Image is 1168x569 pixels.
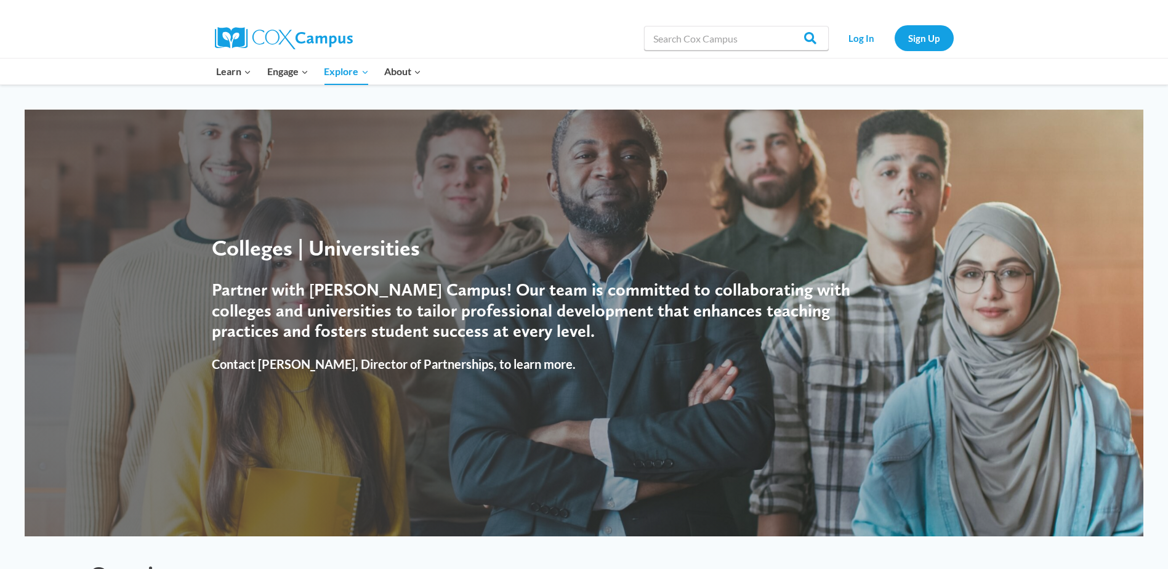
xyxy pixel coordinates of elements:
[267,63,308,79] span: Engage
[215,27,353,49] img: Cox Campus
[324,63,368,79] span: Explore
[644,26,829,50] input: Search Cox Campus
[384,63,421,79] span: About
[212,357,576,371] strong: Contact [PERSON_NAME], Director of Partnerships, to learn more.
[216,63,251,79] span: Learn
[895,25,954,50] a: Sign Up
[835,25,954,50] nav: Secondary Navigation
[212,280,880,342] h4: Partner with [PERSON_NAME] Campus! Our team is committed to collaborating with colleges and unive...
[835,25,888,50] a: Log In
[212,235,880,261] div: Colleges | Universities
[209,59,429,84] nav: Primary Navigation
